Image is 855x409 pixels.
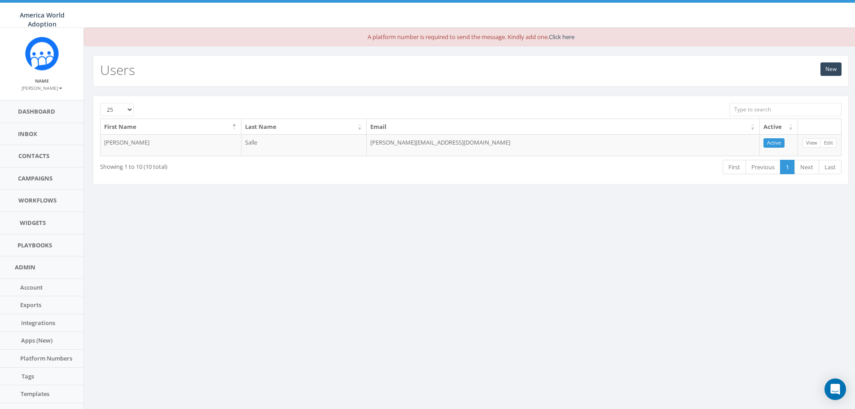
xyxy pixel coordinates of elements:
[780,160,795,175] a: 1
[241,119,367,135] th: Last Name: activate to sort column ascending
[22,84,62,92] a: [PERSON_NAME]
[18,130,37,138] span: Inbox
[367,119,760,135] th: Email: activate to sort column ascending
[549,33,574,41] a: Click here
[819,160,842,175] a: Last
[241,134,367,156] td: Salle
[729,103,842,116] input: Type to search
[20,219,46,227] span: Widgets
[367,134,760,156] td: [PERSON_NAME][EMAIL_ADDRESS][DOMAIN_NAME]
[794,160,819,175] a: Next
[760,119,798,135] th: Active: activate to sort column ascending
[723,160,746,175] a: First
[20,11,65,28] span: America World Adoption
[820,62,842,76] a: New
[15,263,35,271] span: Admin
[18,152,49,160] span: Contacts
[824,378,846,400] div: Open Intercom Messenger
[18,174,53,182] span: Campaigns
[763,138,785,148] a: Active
[18,107,55,115] span: Dashboard
[18,241,52,249] span: Playbooks
[802,138,821,148] a: View
[22,85,62,91] small: [PERSON_NAME]
[100,62,135,77] h2: Users
[18,196,57,204] span: Workflows
[745,160,780,175] a: Previous
[35,78,49,84] small: Name
[25,37,59,70] img: Rally_Corp_Icon.png
[101,119,241,135] th: First Name: activate to sort column descending
[820,138,837,148] a: Edit
[100,159,401,171] div: Showing 1 to 10 (10 total)
[101,134,241,156] td: [PERSON_NAME]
